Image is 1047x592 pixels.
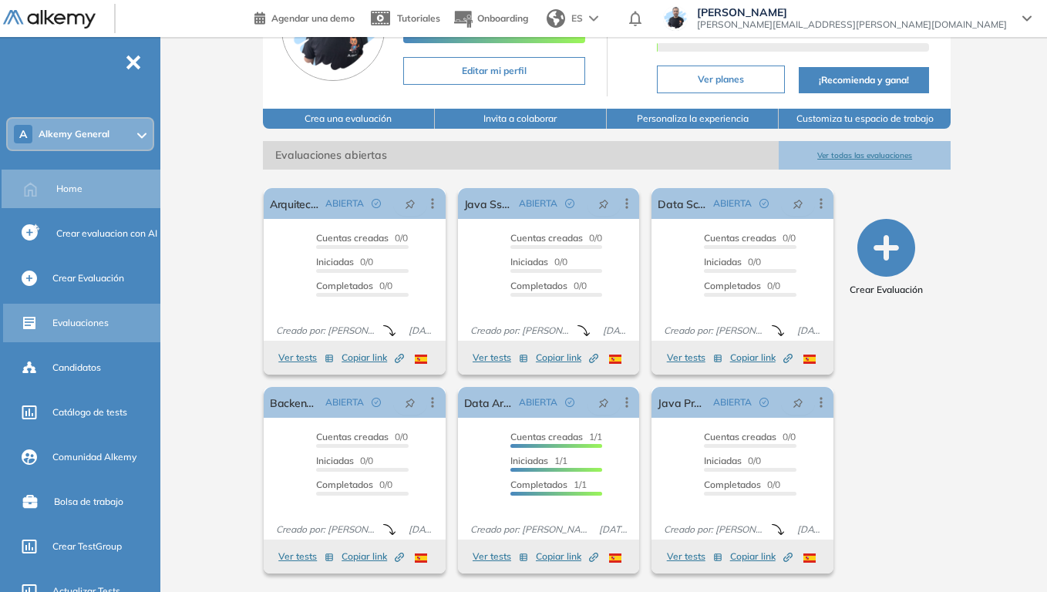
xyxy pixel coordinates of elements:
button: Copiar link [342,348,404,367]
a: Backend | BCP [270,387,319,418]
span: Agendar una demo [271,12,355,24]
button: Invita a colaborar [435,109,607,129]
span: Tutoriales [397,12,440,24]
button: ¡Recomienda y gana! [799,67,930,93]
img: arrow [589,15,598,22]
span: Candidatos [52,361,101,375]
span: 0/0 [704,431,796,442]
span: 0/0 [704,479,780,490]
span: 1/1 [510,455,567,466]
span: Creado por: [PERSON_NAME] [464,523,594,536]
span: [DATE] [791,324,827,338]
button: Ver tests [667,348,722,367]
span: 0/0 [316,232,408,244]
span: Iniciadas [704,256,742,267]
span: 0/0 [704,280,780,291]
button: Ver todas las evaluaciones [779,141,951,170]
span: 0/0 [316,455,373,466]
button: Ver tests [278,348,334,367]
span: Cuentas creadas [704,431,776,442]
span: ES [571,12,583,25]
button: Copiar link [536,348,598,367]
button: Crea una evaluación [263,109,435,129]
span: Copiar link [536,550,598,563]
span: Crear TestGroup [52,540,122,553]
span: Crear Evaluación [52,271,124,285]
span: [DATE] [402,523,439,536]
a: Data Architect | BCP [464,387,513,418]
button: Onboarding [453,2,528,35]
span: Creado por: [PERSON_NAME] [464,324,577,338]
span: Onboarding [477,12,528,24]
span: ABIERTA [519,197,557,210]
span: Cuentas creadas [510,232,583,244]
img: ESP [609,355,621,364]
span: Copiar link [730,550,793,563]
button: Copiar link [730,348,793,367]
span: A [19,128,27,140]
a: Java Ssr - Sr - TL [464,188,513,219]
span: Cuentas creadas [510,431,583,442]
span: Alkemy General [39,128,109,140]
span: 0/0 [316,280,392,291]
span: Copiar link [342,351,404,365]
span: [PERSON_NAME] [697,6,1007,18]
span: check-circle [372,199,381,208]
span: Completados [704,280,761,291]
button: pushpin [781,191,815,216]
button: Customiza tu espacio de trabajo [779,109,951,129]
button: pushpin [587,390,621,415]
button: Crear Evaluación [850,219,923,297]
span: 0/0 [316,256,373,267]
span: Iniciadas [510,455,548,466]
span: pushpin [793,396,803,409]
span: 1/1 [510,431,602,442]
span: Cuentas creadas [704,232,776,244]
button: Ver tests [667,547,722,566]
span: [DATE] [593,523,633,536]
span: check-circle [565,199,574,208]
span: [PERSON_NAME][EMAIL_ADDRESS][PERSON_NAME][DOMAIN_NAME] [697,18,1007,31]
button: Editar mi perfil [403,57,585,85]
a: Java Práctico 3 [658,387,707,418]
img: ESP [415,355,427,364]
span: pushpin [793,197,803,210]
span: Creado por: [PERSON_NAME] [270,324,383,338]
span: Catálogo de tests [52,405,127,419]
span: pushpin [598,197,609,210]
span: 1/1 [510,479,587,490]
img: ESP [415,553,427,563]
span: ABIERTA [713,197,752,210]
span: pushpin [598,396,609,409]
span: Creado por: [PERSON_NAME] [658,324,771,338]
img: world [547,9,565,28]
span: Iniciadas [510,256,548,267]
span: ABIERTA [325,197,364,210]
button: pushpin [781,390,815,415]
span: 0/0 [316,479,392,490]
span: check-circle [565,398,574,407]
span: Completados [510,479,567,490]
span: Home [56,182,82,196]
span: Evaluaciones [52,316,109,330]
span: Completados [704,479,761,490]
button: Copiar link [536,547,598,566]
a: Data Scientist | BCP [658,188,707,219]
span: ABIERTA [519,395,557,409]
span: pushpin [405,396,416,409]
a: Agendar una demo [254,8,355,26]
span: Copiar link [730,351,793,365]
span: Iniciadas [316,455,354,466]
a: Arquitecto de Datos [270,188,319,219]
button: Personaliza la experiencia [607,109,779,129]
button: Ver tests [473,547,528,566]
span: Copiar link [342,550,404,563]
button: pushpin [587,191,621,216]
button: pushpin [393,390,427,415]
span: Crear evaluacion con AI [56,227,157,240]
button: pushpin [393,191,427,216]
span: [DATE] [402,324,439,338]
span: Iniciadas [704,455,742,466]
span: 0/0 [510,280,587,291]
button: Copiar link [730,547,793,566]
